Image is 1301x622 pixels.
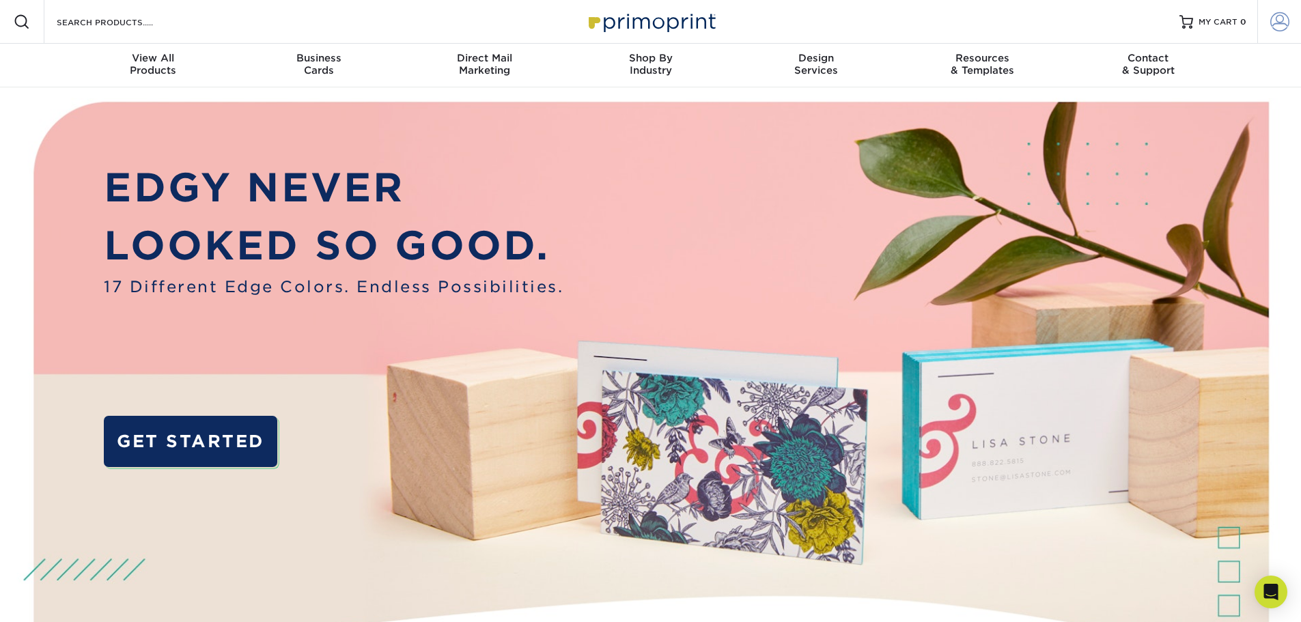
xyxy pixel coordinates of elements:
[583,7,719,36] img: Primoprint
[104,416,277,467] a: GET STARTED
[70,52,236,64] span: View All
[55,14,188,30] input: SEARCH PRODUCTS.....
[236,52,402,76] div: Cards
[236,52,402,64] span: Business
[568,44,733,87] a: Shop ByIndustry
[1255,576,1287,608] div: Open Intercom Messenger
[70,52,236,76] div: Products
[899,44,1065,87] a: Resources& Templates
[104,275,563,298] span: 17 Different Edge Colors. Endless Possibilities.
[104,216,563,275] p: LOOKED SO GOOD.
[568,52,733,76] div: Industry
[733,44,899,87] a: DesignServices
[733,52,899,64] span: Design
[104,158,563,217] p: EDGY NEVER
[1065,52,1231,76] div: & Support
[899,52,1065,64] span: Resources
[568,52,733,64] span: Shop By
[1065,44,1231,87] a: Contact& Support
[1199,16,1237,28] span: MY CART
[3,580,116,617] iframe: Google Customer Reviews
[1065,52,1231,64] span: Contact
[1240,17,1246,27] span: 0
[236,44,402,87] a: BusinessCards
[899,52,1065,76] div: & Templates
[733,52,899,76] div: Services
[70,44,236,87] a: View AllProducts
[402,52,568,76] div: Marketing
[402,44,568,87] a: Direct MailMarketing
[402,52,568,64] span: Direct Mail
